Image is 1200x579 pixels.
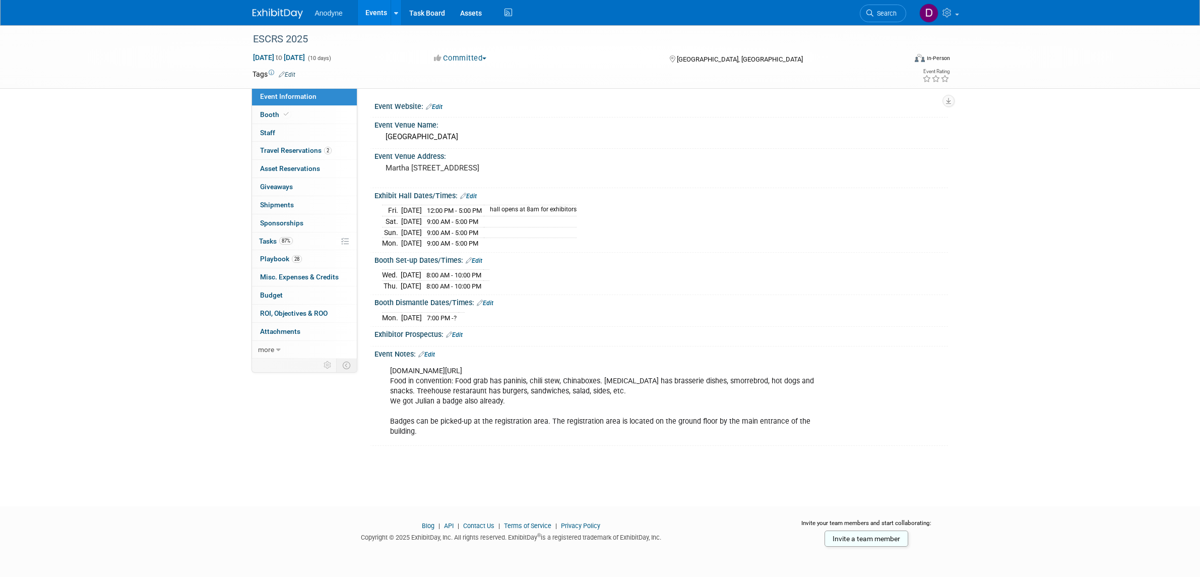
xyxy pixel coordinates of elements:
a: Playbook28 [252,250,357,268]
span: 9:00 AM - 5:00 PM [427,229,478,237]
span: Booth [260,110,291,119]
div: Exhibit Hall Dates/Times: [374,188,948,201]
a: Travel Reservations2 [252,142,357,159]
div: ESCRS 2025 [249,30,891,48]
div: Exhibitor Prospectus: [374,327,948,340]
img: Dawn Jozwiak [919,4,938,23]
sup: ® [537,533,541,538]
span: 2 [324,147,332,154]
i: Booth reservation complete [284,111,289,117]
span: Anodyne [315,9,343,17]
a: Blog [422,522,434,530]
a: Edit [477,300,493,307]
span: Event Information [260,92,317,100]
td: [DATE] [401,216,422,227]
span: (10 days) [307,55,331,62]
span: Budget [260,291,283,299]
a: Asset Reservations [252,160,357,178]
div: Invite your team members and start collaborating: [785,519,948,534]
div: Event Website: [374,99,948,112]
a: API [444,522,454,530]
a: Edit [466,257,482,264]
a: Booth [252,106,357,124]
span: to [274,53,284,62]
a: Edit [279,71,295,78]
td: [DATE] [401,312,422,323]
img: Format-Inperson.png [915,54,925,62]
span: Attachments [260,327,300,335]
a: Edit [426,103,443,110]
td: Thu. [382,280,401,291]
span: Playbook [260,255,302,263]
a: Attachments [252,323,357,340]
td: Mon. [382,238,401,249]
div: Event Venue Name: [374,118,948,130]
span: Travel Reservations [260,146,332,154]
div: [GEOGRAPHIC_DATA] [382,129,940,145]
span: Sponsorships [260,219,303,227]
span: Asset Reservations [260,164,320,172]
div: In-Person [926,54,950,62]
a: ROI, Objectives & ROO [252,305,357,322]
a: Staff [252,124,357,142]
div: Booth Set-up Dates/Times: [374,253,948,266]
a: Misc. Expenses & Credits [252,268,357,286]
div: Event Format [847,52,951,68]
td: Wed. [382,270,401,281]
span: Search [873,10,897,17]
a: Sponsorships [252,214,357,232]
td: hall opens at 8am for exhibitors [484,205,577,216]
a: Edit [460,193,477,200]
span: 8:00 AM - 10:00 PM [426,271,481,279]
a: Contact Us [463,522,494,530]
pre: Martha [STREET_ADDRESS] [386,163,602,172]
span: 9:00 AM - 5:00 PM [427,240,478,247]
td: Fri. [382,205,401,216]
td: Tags [252,69,295,79]
td: Toggle Event Tabs [336,359,357,372]
span: 7:00 PM - [427,314,457,322]
span: 12:00 PM - 5:00 PM [427,207,482,214]
a: Event Information [252,88,357,105]
a: Terms of Service [504,522,551,530]
a: Invite a team member [825,531,908,547]
td: Personalize Event Tab Strip [319,359,337,372]
span: 28 [292,255,302,263]
div: Event Venue Address: [374,149,948,161]
span: ROI, Objectives & ROO [260,309,328,317]
a: Shipments [252,196,357,214]
div: Event Rating [922,69,950,74]
span: | [496,522,502,530]
span: [DATE] [DATE] [252,53,305,62]
span: 9:00 AM - 5:00 PM [427,218,478,225]
a: Giveaways [252,178,357,196]
td: Sat. [382,216,401,227]
div: Copyright © 2025 ExhibitDay, Inc. All rights reserved. ExhibitDay is a registered trademark of Ex... [252,531,771,542]
span: Tasks [259,237,293,245]
td: [DATE] [401,238,422,249]
div: Booth Dismantle Dates/Times: [374,295,948,308]
span: more [258,345,274,354]
td: Sun. [382,227,401,238]
div: Event Notes: [374,346,948,360]
span: Shipments [260,201,294,209]
span: | [553,522,559,530]
td: Mon. [382,312,401,323]
td: [DATE] [401,205,422,216]
a: Edit [446,331,463,338]
span: 8:00 AM - 10:00 PM [426,282,481,290]
span: ? [454,314,457,322]
a: Privacy Policy [561,522,600,530]
div: [DOMAIN_NAME][URL] Food in convention: Food grab has paninis, chili stew, Chinaboxes. [MEDICAL_DA... [383,361,837,442]
a: Tasks87% [252,233,357,250]
span: | [455,522,462,530]
a: more [252,341,357,359]
button: Committed [430,53,490,64]
span: | [436,522,443,530]
td: [DATE] [401,270,421,281]
a: Search [860,5,906,22]
td: [DATE] [401,227,422,238]
img: ExhibitDay [252,9,303,19]
span: [GEOGRAPHIC_DATA], [GEOGRAPHIC_DATA] [677,55,803,63]
span: Misc. Expenses & Credits [260,273,339,281]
